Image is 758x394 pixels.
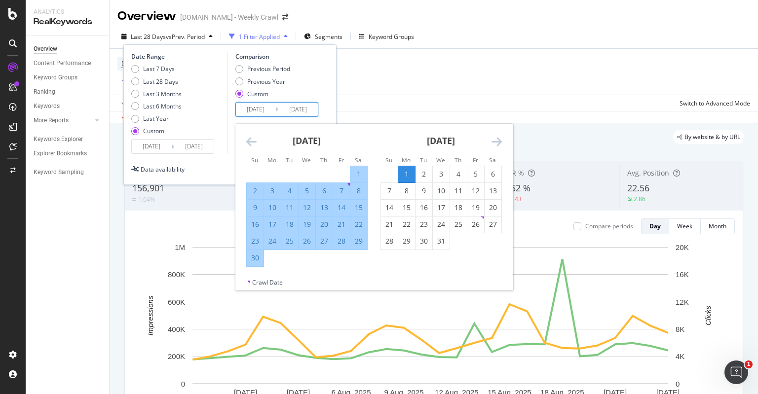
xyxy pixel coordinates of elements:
[333,233,350,250] td: Selected. Friday, June 28, 2024
[398,182,415,199] td: Choose Monday, July 8, 2024 as your check-in date. It’s available.
[298,199,315,216] td: Selected. Wednesday, June 12, 2024
[676,243,689,251] text: 20K
[143,102,182,110] div: Last 6 Months
[298,182,315,199] td: Selected. Wednesday, June 5, 2024
[416,169,432,179] div: 2
[300,29,346,44] button: Segments
[131,52,225,61] div: Date Range
[264,203,281,213] div: 10
[333,186,350,196] div: 7
[251,156,258,164] small: Su
[246,136,257,148] div: Move backward to switch to the previous month.
[503,182,531,194] span: 2.52 %
[333,236,350,246] div: 28
[676,95,750,111] button: Switch to Advanced Mode
[433,219,450,229] div: 24
[264,199,281,216] td: Selected. Monday, June 10, 2024
[239,33,280,41] div: 1 Filter Applied
[676,380,680,388] text: 0
[676,352,684,360] text: 4K
[350,233,367,250] td: Selected. Saturday, June 29, 2024
[350,236,367,246] div: 29
[252,278,283,287] div: Crawl Date
[467,216,484,233] td: Choose Friday, July 26, 2024 as your check-in date. It’s available.
[131,90,182,98] div: Last 3 Months
[484,182,501,199] td: Choose Saturday, July 13, 2024 as your check-in date. It’s available.
[450,186,467,196] div: 11
[121,59,140,68] span: Device
[489,156,496,164] small: Sa
[416,236,432,246] div: 30
[416,219,432,229] div: 23
[467,199,484,216] td: Choose Friday, July 19, 2024 as your check-in date. It’s available.
[485,203,501,213] div: 20
[34,58,91,69] div: Content Performance
[247,186,264,196] div: 2
[246,199,264,216] td: Selected. Sunday, June 9, 2024
[704,305,712,325] text: Clicks
[450,219,467,229] div: 25
[34,134,83,144] div: Keywords Explorer
[380,199,398,216] td: Choose Sunday, July 14, 2024 as your check-in date. It’s available.
[117,95,146,111] button: Apply
[350,186,367,196] div: 8
[34,134,102,144] a: Keywords Explorer
[281,216,298,233] td: Selected. Tuesday, June 18, 2024
[235,52,321,61] div: Comparison
[34,16,101,28] div: RealKeywords
[264,233,281,250] td: Selected. Monday, June 24, 2024
[235,65,290,73] div: Previous Period
[381,186,398,196] div: 7
[467,166,484,182] td: Choose Friday, July 5, 2024 as your check-in date. It’s available.
[677,222,692,230] div: Week
[34,167,102,178] a: Keyword Sampling
[450,199,467,216] td: Choose Thursday, July 18, 2024 as your check-in date. It’s available.
[398,236,415,246] div: 29
[247,219,264,229] div: 16
[247,90,268,98] div: Custom
[350,219,367,229] div: 22
[485,219,501,229] div: 27
[485,169,501,179] div: 6
[34,115,92,126] a: More Reports
[132,198,136,201] img: Equal
[398,199,415,216] td: Choose Monday, July 15, 2024 as your check-in date. It’s available.
[432,216,450,233] td: Choose Wednesday, July 24, 2024 as your check-in date. It’s available.
[281,203,298,213] div: 11
[510,195,522,203] div: 0.43
[339,156,344,164] small: Fr
[235,90,290,98] div: Custom
[433,186,450,196] div: 10
[175,243,185,251] text: 1M
[355,156,362,164] small: Sa
[503,168,524,178] span: CTR %
[34,8,101,16] div: Analytics
[450,169,467,179] div: 4
[350,203,367,213] div: 15
[264,182,281,199] td: Selected. Monday, June 3, 2024
[416,186,432,196] div: 9
[299,219,315,229] div: 19
[293,135,321,146] strong: [DATE]
[676,298,689,306] text: 12K
[34,44,57,54] div: Overview
[34,87,55,97] div: Ranking
[34,148,102,159] a: Explorer Bookmarks
[380,233,398,250] td: Choose Sunday, July 28, 2024 as your check-in date. It’s available.
[247,236,264,246] div: 23
[398,186,415,196] div: 8
[174,140,214,153] input: End Date
[676,270,689,279] text: 16K
[585,222,633,230] div: Compare periods
[641,218,669,234] button: Day
[225,29,292,44] button: 1 Filter Applied
[316,219,333,229] div: 20
[131,77,182,86] div: Last 28 Days
[450,166,467,182] td: Choose Thursday, July 4, 2024 as your check-in date. It’s available.
[235,124,513,278] div: Calendar
[246,182,264,199] td: Selected. Sunday, June 2, 2024
[131,102,182,110] div: Last 6 Months
[415,182,432,199] td: Choose Tuesday, July 9, 2024 as your check-in date. It’s available.
[369,33,414,41] div: Keyword Groups
[684,134,740,140] span: By website & by URL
